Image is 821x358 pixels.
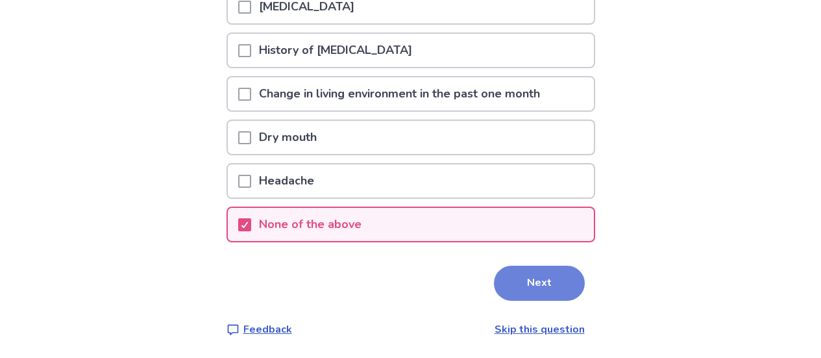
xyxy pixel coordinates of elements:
[251,121,325,154] p: Dry mouth
[251,164,322,198] p: Headache
[251,34,420,67] p: History of [MEDICAL_DATA]
[251,208,369,241] p: None of the above
[251,77,548,110] p: Change in living environment in the past one month
[494,266,585,301] button: Next
[227,322,292,337] a: Feedback
[243,322,292,337] p: Feedback
[495,322,585,337] a: Skip this question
